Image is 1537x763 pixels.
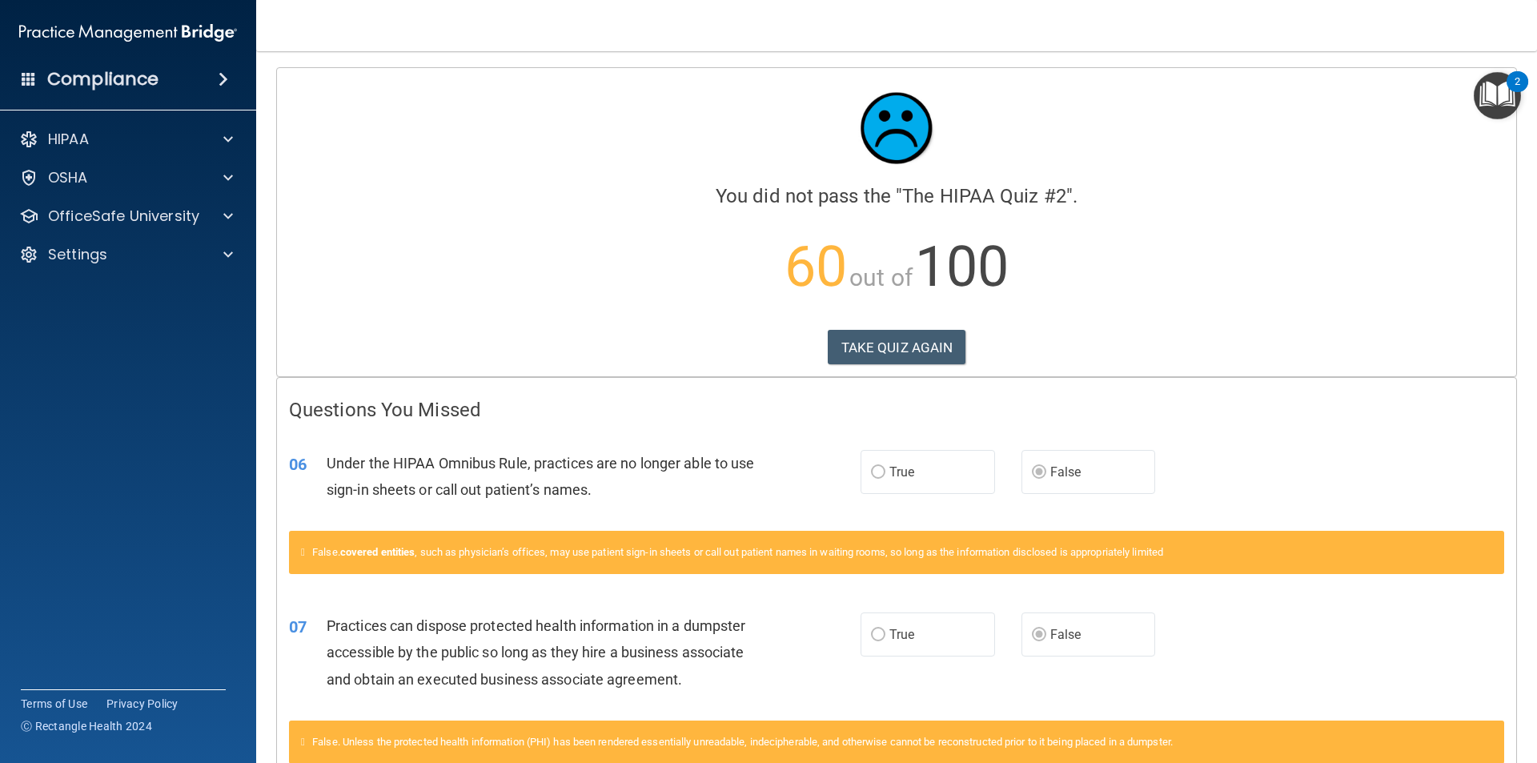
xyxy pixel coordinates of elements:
[1474,72,1521,119] button: Open Resource Center, 2 new notifications
[47,68,159,90] h4: Compliance
[19,17,237,49] img: PMB logo
[48,245,107,264] p: Settings
[889,627,914,642] span: True
[889,464,914,480] span: True
[327,455,755,498] span: Under the HIPAA Omnibus Rule, practices are no longer able to use sign-in sheets or call out pati...
[48,207,199,226] p: OfficeSafe University
[849,263,913,291] span: out of
[849,80,945,176] img: sad_face.ecc698e2.jpg
[48,130,89,149] p: HIPAA
[785,234,847,299] span: 60
[289,400,1504,420] h4: Questions You Missed
[19,207,233,226] a: OfficeSafe University
[21,718,152,734] span: Ⓒ Rectangle Health 2024
[289,617,307,637] span: 07
[828,330,966,365] button: TAKE QUIZ AGAIN
[312,546,1163,558] span: False. , such as physician’s offices, may use patient sign-in sheets or call out patient names in...
[1050,627,1082,642] span: False
[48,168,88,187] p: OSHA
[1032,467,1046,479] input: False
[1515,82,1520,102] div: 2
[340,546,415,558] a: covered entities
[19,245,233,264] a: Settings
[21,696,87,712] a: Terms of Use
[871,629,885,641] input: True
[312,736,1173,748] span: False. Unless the protected health information (PHI) has been rendered essentially unreadable, in...
[1032,629,1046,641] input: False
[19,168,233,187] a: OSHA
[902,185,1066,207] span: The HIPAA Quiz #2
[289,186,1504,207] h4: You did not pass the " ".
[106,696,179,712] a: Privacy Policy
[871,467,885,479] input: True
[915,234,1009,299] span: 100
[327,617,745,687] span: Practices can dispose protected health information in a dumpster accessible by the public so long...
[1050,464,1082,480] span: False
[289,455,307,474] span: 06
[19,130,233,149] a: HIPAA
